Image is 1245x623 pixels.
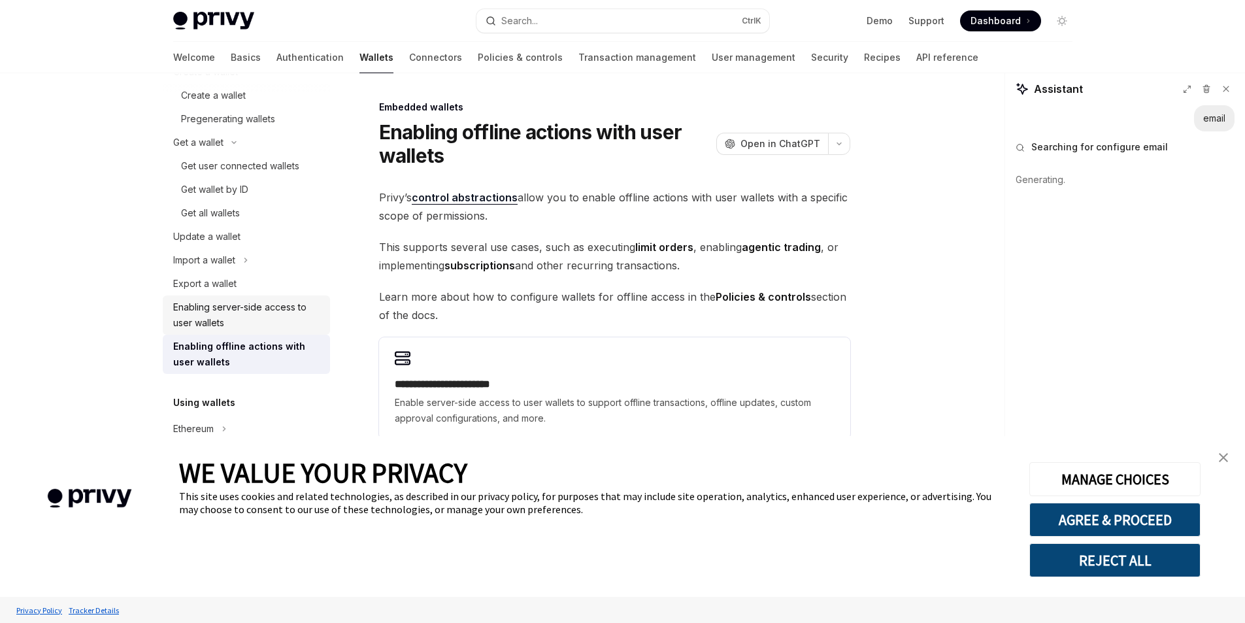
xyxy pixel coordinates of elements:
div: Get all wallets [181,205,240,221]
div: email [1203,112,1225,125]
h5: Using wallets [173,395,235,411]
a: **** **** **** **** ****Enable server-side access to user wallets to support offline transactions... [379,337,850,439]
a: Basics [231,42,261,73]
a: Enabling server-side access to user wallets [163,295,330,335]
span: Open in ChatGPT [740,137,820,150]
strong: Policies & controls [716,290,811,303]
a: Export a wallet [163,272,330,295]
h1: Enabling offline actions with user wallets [379,120,711,167]
a: Create a wallet [163,84,330,107]
button: Toggle dark mode [1052,10,1072,31]
a: Tracker Details [65,599,122,622]
span: Enable server-side access to user wallets to support offline transactions, offline updates, custo... [395,395,835,426]
span: Searching for configure email [1031,141,1168,154]
div: Create a wallet [181,88,246,103]
a: Demo [867,14,893,27]
div: This site uses cookies and related technologies, as described in our privacy policy, for purposes... [179,490,1010,516]
a: Get user connected wallets [163,154,330,178]
div: Pregenerating wallets [181,111,275,127]
a: Support [908,14,944,27]
a: close banner [1210,445,1237,471]
img: company logo [20,470,159,527]
img: light logo [173,12,254,30]
button: MANAGE CHOICES [1029,462,1201,496]
button: REJECT ALL [1029,543,1201,577]
div: Generating. [1016,163,1235,197]
div: Update a wallet [173,229,241,244]
div: Get wallet by ID [181,182,248,197]
a: Authentication [276,42,344,73]
div: Search... [501,13,538,29]
span: Assistant [1034,81,1083,97]
button: Open in ChatGPT [716,133,828,155]
a: Privacy Policy [13,599,65,622]
a: Get wallet by ID [163,178,330,201]
div: Ethereum [173,421,214,437]
strong: limit orders [635,241,693,254]
div: Enabling offline actions with user wallets [173,339,322,370]
div: Embedded wallets [379,101,850,114]
a: Connectors [409,42,462,73]
button: AGREE & PROCEED [1029,503,1201,537]
div: Get user connected wallets [181,158,299,174]
span: Ctrl K [742,16,761,26]
strong: agentic trading [742,241,821,254]
span: WE VALUE YOUR PRIVACY [179,456,467,490]
a: User management [712,42,795,73]
a: Welcome [173,42,215,73]
a: Dashboard [960,10,1041,31]
span: Dashboard [971,14,1021,27]
a: control abstractions [412,191,518,205]
a: Pregenerating wallets [163,107,330,131]
a: Wallets [359,42,393,73]
strong: subscriptions [444,259,515,272]
div: Import a wallet [173,252,235,268]
button: Toggle Ethereum section [163,417,330,441]
a: API reference [916,42,978,73]
a: Update a wallet [163,225,330,248]
button: Open search [476,9,769,33]
a: Enabling offline actions with user wallets [163,335,330,374]
a: Policies & controls [478,42,563,73]
a: Recipes [864,42,901,73]
button: Toggle Get a wallet section [163,131,330,154]
span: Privy’s allow you to enable offline actions with user wallets with a specific scope of permissions. [379,188,850,225]
div: Enabling server-side access to user wallets [173,299,322,331]
button: Searching for configure email [1016,141,1235,154]
div: Get a wallet [173,135,224,150]
a: Transaction management [578,42,696,73]
img: close banner [1219,453,1228,462]
div: Export a wallet [173,276,237,292]
span: Learn more about how to configure wallets for offline access in the section of the docs. [379,288,850,324]
a: Security [811,42,848,73]
a: Get all wallets [163,201,330,225]
span: This supports several use cases, such as executing , enabling , or implementing and other recurri... [379,238,850,275]
button: Toggle Import a wallet section [163,248,330,272]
